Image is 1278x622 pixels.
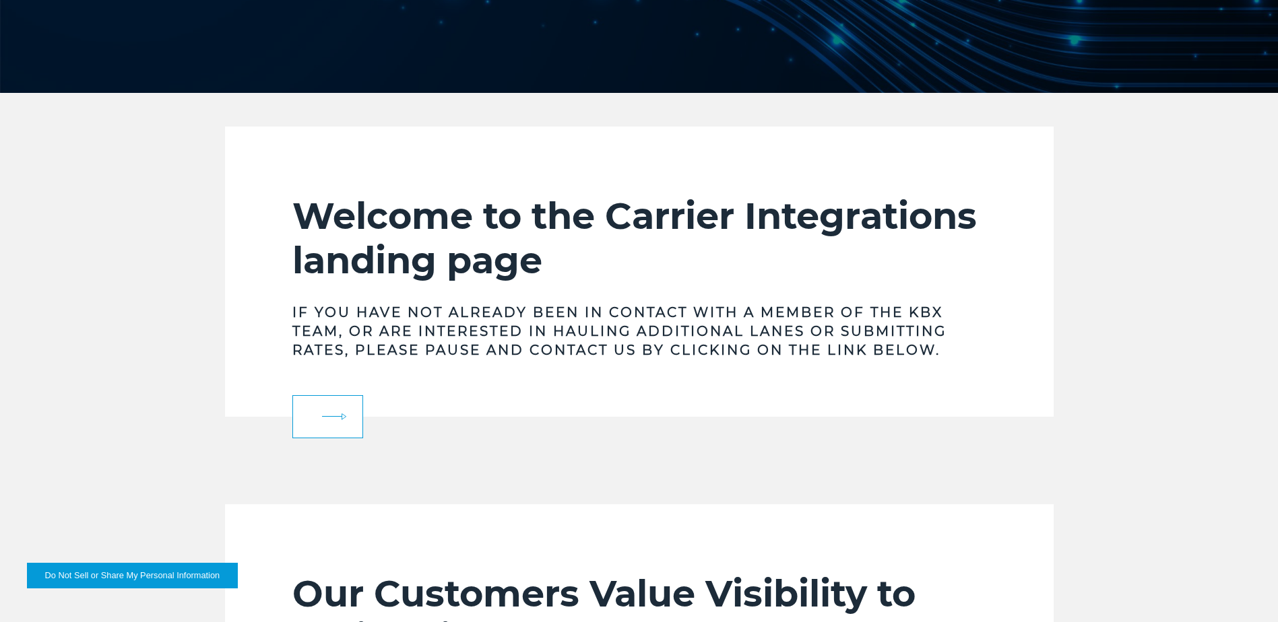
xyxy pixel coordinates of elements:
[292,194,986,283] h2: Welcome to the Carrier Integrations landing page
[341,413,346,421] img: arrow
[27,563,238,588] button: Do Not Sell or Share My Personal Information
[292,303,986,359] h3: If you have not already been in contact with a member of the KBX team, or are interested in hauli...
[292,395,363,438] a: arrow arrow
